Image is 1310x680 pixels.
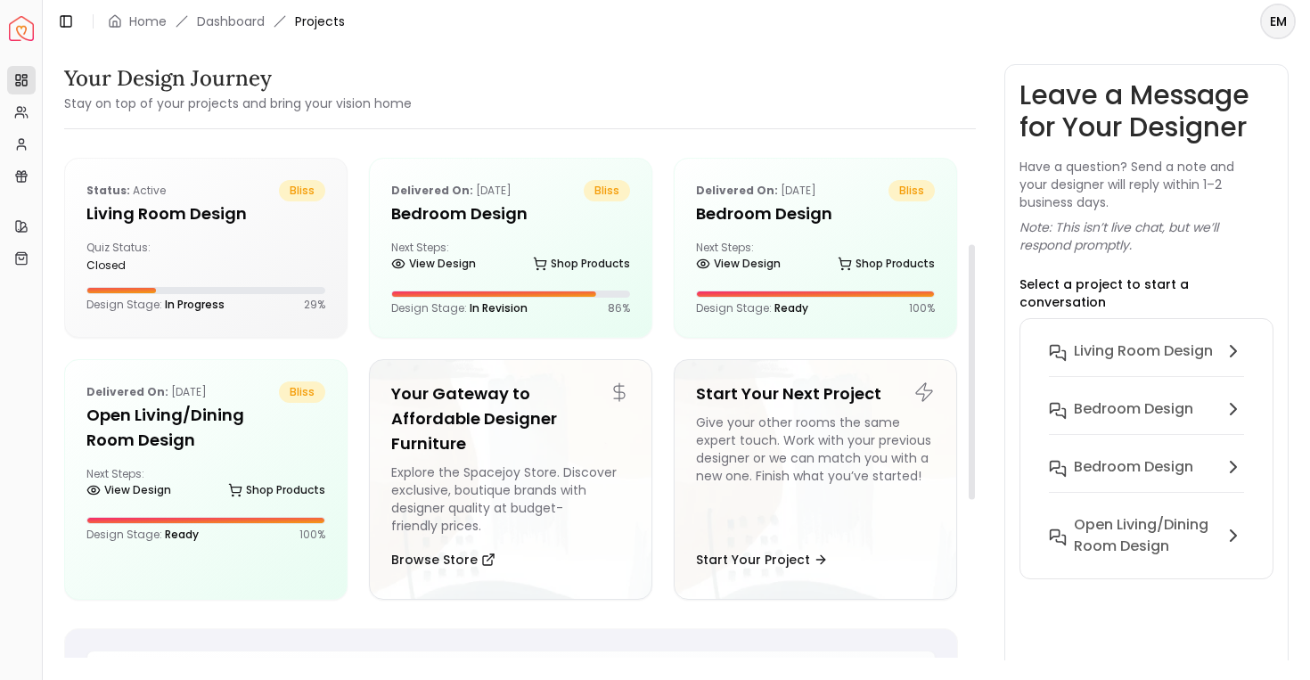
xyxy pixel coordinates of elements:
[64,94,412,112] small: Stay on top of your projects and bring your vision home
[86,384,168,399] b: Delivered on:
[1074,398,1193,420] h6: Bedroom design
[696,183,778,198] b: Delivered on:
[533,251,630,276] a: Shop Products
[1074,456,1193,478] h6: Bedroom Design
[696,241,935,276] div: Next Steps:
[1262,5,1294,37] span: EM
[86,258,199,273] div: closed
[696,301,808,315] p: Design Stage:
[1074,340,1213,362] h6: Living Room design
[108,12,345,30] nav: breadcrumb
[584,180,630,201] span: bliss
[1260,4,1296,39] button: EM
[165,527,199,542] span: Ready
[696,381,935,406] h5: Start Your Next Project
[86,183,130,198] b: Status:
[391,542,495,578] button: Browse Store
[86,403,325,453] h5: Open Living/Dining Room Design
[197,12,265,30] a: Dashboard
[391,201,630,226] h5: Bedroom design
[295,12,345,30] span: Projects
[129,12,167,30] a: Home
[1019,79,1274,143] h3: Leave a Message for Your Designer
[391,463,630,535] div: Explore the Spacejoy Store. Discover exclusive, boutique brands with designer quality at budget-f...
[1035,449,1259,507] button: Bedroom Design
[608,301,630,315] p: 86 %
[391,301,528,315] p: Design Stage:
[696,180,816,201] p: [DATE]
[470,300,528,315] span: In Revision
[1035,507,1259,564] button: Open Living/Dining Room Design
[9,16,34,41] img: Spacejoy Logo
[1035,333,1259,391] button: Living Room design
[304,298,325,312] p: 29 %
[86,298,225,312] p: Design Stage:
[674,359,957,600] a: Start Your Next ProjectGive your other rooms the same expert touch. Work with your previous desig...
[369,359,652,600] a: Your Gateway to Affordable Designer FurnitureExplore the Spacejoy Store. Discover exclusive, bout...
[86,180,166,201] p: active
[888,180,935,201] span: bliss
[1019,158,1274,211] p: Have a question? Send a note and your designer will reply within 1–2 business days.
[299,528,325,542] p: 100 %
[279,180,325,201] span: bliss
[64,64,412,93] h3: Your Design Journey
[86,241,199,273] div: Quiz Status:
[696,251,781,276] a: View Design
[86,381,207,403] p: [DATE]
[279,381,325,403] span: bliss
[1074,514,1216,557] h6: Open Living/Dining Room Design
[1019,218,1274,254] p: Note: This isn’t live chat, but we’ll respond promptly.
[696,201,935,226] h5: Bedroom Design
[86,478,171,503] a: View Design
[391,251,476,276] a: View Design
[774,300,808,315] span: Ready
[391,381,630,456] h5: Your Gateway to Affordable Designer Furniture
[909,301,935,315] p: 100 %
[696,542,828,578] button: Start Your Project
[391,241,630,276] div: Next Steps:
[86,201,325,226] h5: Living Room design
[86,528,199,542] p: Design Stage:
[391,183,473,198] b: Delivered on:
[1035,391,1259,449] button: Bedroom design
[9,16,34,41] a: Spacejoy
[696,414,935,535] div: Give your other rooms the same expert touch. Work with your previous designer or we can match you...
[165,297,225,312] span: In Progress
[228,478,325,503] a: Shop Products
[86,467,325,503] div: Next Steps:
[1019,275,1274,311] p: Select a project to start a conversation
[838,251,935,276] a: Shop Products
[391,180,512,201] p: [DATE]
